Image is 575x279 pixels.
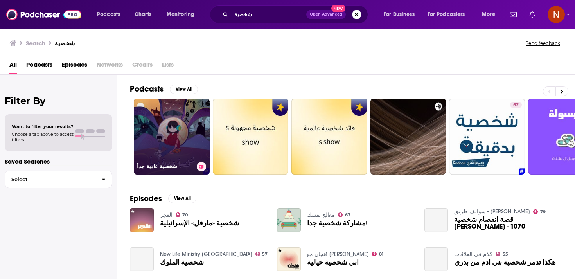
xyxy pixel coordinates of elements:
a: قصة انفصام شخصية حسن - 1070 [454,216,562,230]
span: Choose a tab above to access filters. [12,131,74,142]
button: Send feedback [523,40,562,47]
button: open menu [92,8,130,21]
a: شخصية الملوك [160,259,204,266]
span: Monitoring [167,9,194,20]
a: مشاركة شخصية جداً! [307,220,368,227]
button: open menu [378,8,424,21]
span: Want to filter your results? [12,124,74,129]
span: 81 [379,252,383,256]
button: View All [168,194,196,203]
a: Show notifications dropdown [507,8,520,21]
a: سوالف طريق - ابو طلال الحمراني [454,208,530,215]
a: 52 [449,99,525,175]
a: Episodes [62,58,87,74]
a: معالج نفسك [307,212,335,218]
a: Podcasts [26,58,52,74]
a: هكذا تدمر شخصية بني آدم من بدري [454,259,556,266]
img: أبي شخصية خيالية [277,247,301,271]
input: Search podcasts, credits, & more... [231,8,306,21]
a: شخصية «مارفل» الإسرائيلية [160,220,239,227]
h3: Search [26,40,45,47]
span: Credits [132,58,153,74]
img: شخصية «مارفل» الإسرائيلية [130,208,154,232]
a: Charts [129,8,156,21]
a: 70 [176,212,188,217]
span: For Podcasters [428,9,465,20]
h3: شخصية [55,40,75,47]
a: شخصية الملوك [130,247,154,271]
div: Search podcasts, credits, & more... [217,5,376,23]
h2: Episodes [130,194,162,203]
a: 67 [338,212,350,217]
span: For Business [384,9,415,20]
a: 79 [533,209,546,214]
span: 52 [513,101,519,109]
span: قصة انفصام شخصية [PERSON_NAME] - 1070 [454,216,562,230]
span: Select [5,177,95,182]
span: 67 [345,213,350,217]
img: مشاركة شخصية جداً! [277,208,301,232]
a: All [9,58,17,74]
a: 57 [255,252,268,256]
a: EpisodesView All [130,194,196,203]
h3: شخصية عادية جداً [137,163,194,170]
a: New Life Ministry Egypt [160,251,252,257]
h2: Filter By [5,95,112,106]
span: New [331,5,345,12]
button: open menu [161,8,205,21]
span: 57 [262,252,268,256]
span: Open Advanced [310,13,342,16]
span: 70 [182,213,188,217]
span: Lists [162,58,174,74]
img: User Profile [548,6,565,23]
a: PodcastsView All [130,84,198,94]
span: 55 [503,252,508,256]
a: شخصية عادية جداً [134,99,210,175]
a: هكذا تدمر شخصية بني آدم من بدري [424,247,448,271]
span: Networks [97,58,123,74]
button: Show profile menu [548,6,565,23]
button: Open AdvancedNew [306,10,346,19]
a: كلام في العلاقات [454,251,492,257]
button: open menu [422,8,476,21]
a: 52 [510,102,522,108]
a: أبي شخصية خيالية [307,259,359,266]
h2: Podcasts [130,84,164,94]
a: 81 [372,252,383,256]
span: Logged in as AdelNBM [548,6,565,23]
button: Select [5,171,112,188]
span: Charts [135,9,151,20]
button: View All [170,85,198,94]
a: الفجر [160,212,172,218]
a: قصة انفصام شخصية حسن - 1070 [424,208,448,232]
span: More [482,9,495,20]
img: Podchaser - Follow, Share and Rate Podcasts [6,7,81,22]
span: Podcasts [97,9,120,20]
a: 55 [496,252,508,256]
button: open menu [476,8,505,21]
span: 79 [540,210,546,214]
a: فنجان مع عبدالرحمن أبومالح [307,251,369,257]
p: Saved Searches [5,158,112,165]
a: Show notifications dropdown [526,8,538,21]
